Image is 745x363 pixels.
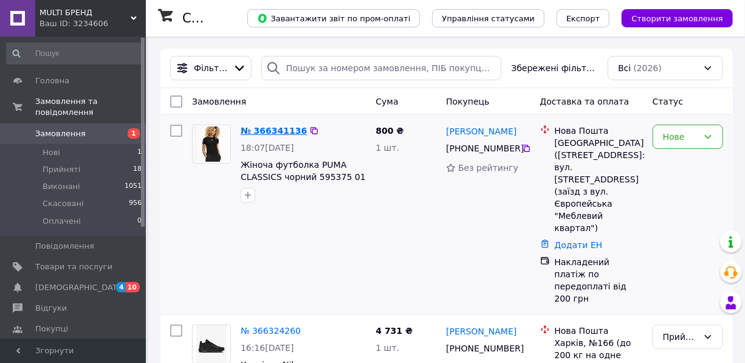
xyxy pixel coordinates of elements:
[432,9,544,27] button: Управління статусами
[35,303,67,314] span: Відгуки
[633,63,662,73] span: (2026)
[376,97,398,106] span: Cума
[241,143,294,153] span: 18:07[DATE]
[192,97,246,106] span: Замовлення
[39,18,146,29] div: Ваш ID: 3234606
[446,125,517,137] a: [PERSON_NAME]
[125,181,142,192] span: 1051
[126,282,140,292] span: 10
[43,198,84,209] span: Скасовані
[622,9,733,27] button: Створити замовлення
[129,198,142,209] span: 956
[446,97,489,106] span: Покупець
[555,240,603,250] a: Додати ЕН
[137,147,142,158] span: 1
[241,326,301,336] a: № 366324260
[35,323,68,334] span: Покупці
[631,14,723,23] span: Створити замовлення
[555,137,643,234] div: [GEOGRAPHIC_DATA] ([STREET_ADDRESS]: вул. [STREET_ADDRESS] (заїзд з вул. Європейська "Меблевий кв...
[43,216,81,227] span: Оплачені
[618,62,631,74] span: Всі
[133,164,142,175] span: 18
[196,325,227,363] img: Фото товару
[557,9,610,27] button: Експорт
[444,340,521,357] div: [PHONE_NUMBER]
[43,147,60,158] span: Нові
[241,126,307,136] a: № 366341136
[511,62,598,74] span: Збережені фільтри:
[241,343,294,353] span: 16:16[DATE]
[566,14,600,23] span: Експорт
[35,128,86,139] span: Замовлення
[376,326,413,336] span: 4 731 ₴
[35,282,125,293] span: [DEMOGRAPHIC_DATA]
[442,14,535,23] span: Управління статусами
[116,282,126,292] span: 4
[555,325,643,337] div: Нова Пошта
[540,97,630,106] span: Доставка та оплата
[43,181,80,192] span: Виконані
[555,125,643,137] div: Нова Пошта
[247,9,420,27] button: Завантажити звіт по пром-оплаті
[35,96,146,118] span: Замовлення та повідомлення
[458,163,518,173] span: Без рейтингу
[182,11,306,26] h1: Список замовлень
[555,256,643,305] div: Накладений платіж по передоплаті від 200 грн
[663,330,698,344] div: Прийнято
[128,128,140,139] span: 1
[137,216,142,227] span: 0
[261,56,502,80] input: Пошук за номером замовлення, ПІБ покупця, номером телефону, Email, номером накладної
[376,343,399,353] span: 1 шт.
[43,164,80,175] span: Прийняті
[609,13,733,22] a: Створити замовлення
[194,62,228,74] span: Фільтри
[257,13,410,24] span: Завантажити звіт по пром-оплаті
[35,75,69,86] span: Головна
[446,325,517,337] a: [PERSON_NAME]
[376,143,399,153] span: 1 шт.
[39,7,131,18] span: MULTI БРЕНД
[193,126,230,161] img: Фото товару
[376,126,403,136] span: 800 ₴
[241,160,366,194] a: Жіноча футболка PUMA CLASSICS чорний 595375 01 розмір XS; S S
[663,130,698,143] div: Нове
[653,97,684,106] span: Статус
[35,241,94,252] span: Повідомлення
[444,140,521,157] div: [PHONE_NUMBER]
[35,261,112,272] span: Товари та послуги
[192,125,231,164] a: Фото товару
[6,43,143,64] input: Пошук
